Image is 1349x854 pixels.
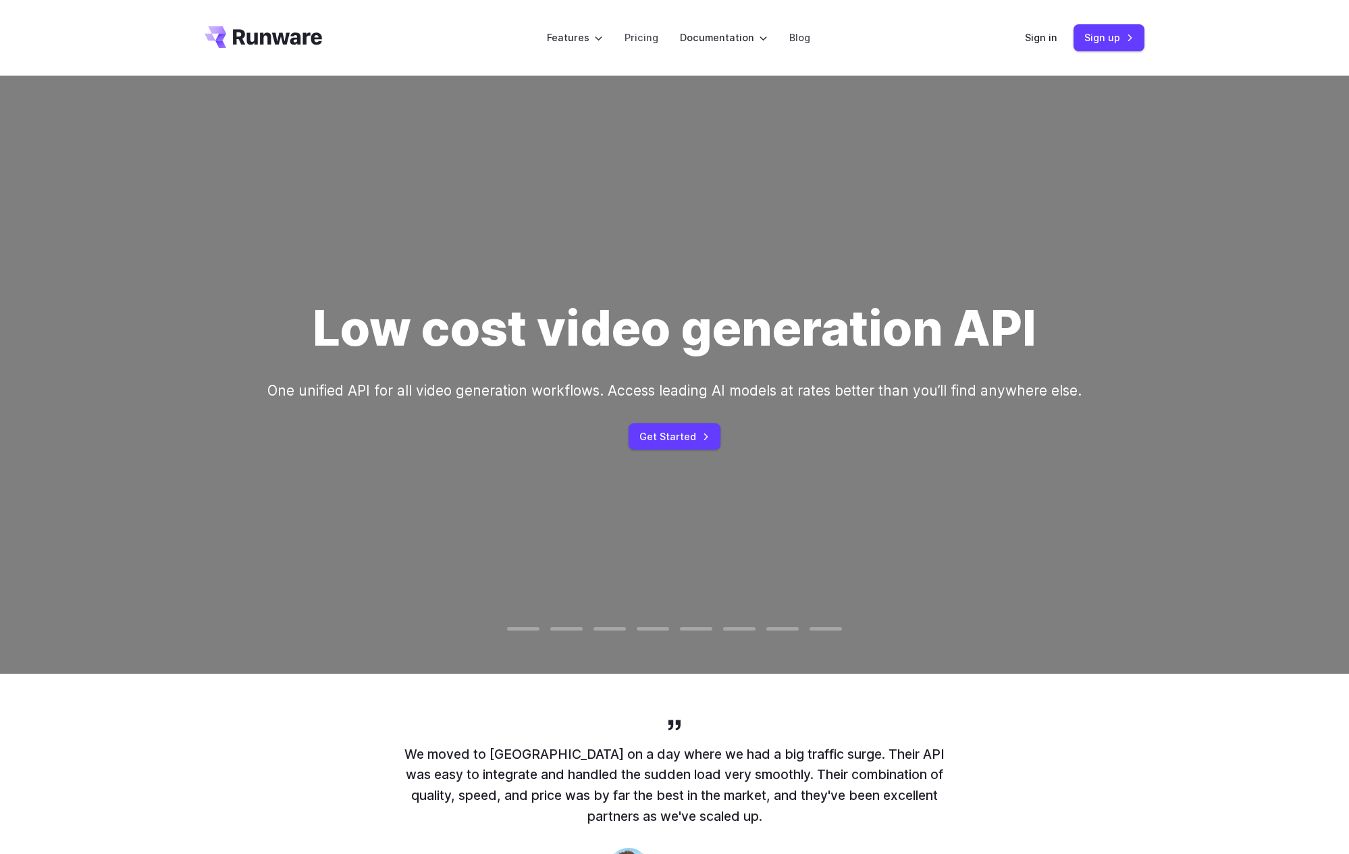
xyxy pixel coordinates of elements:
[205,26,322,48] a: Go to /
[629,423,720,450] a: Get Started
[1025,30,1057,45] a: Sign in
[313,299,1036,357] h1: Low cost video generation API
[680,30,768,45] label: Documentation
[404,744,945,827] p: We moved to [GEOGRAPHIC_DATA] on a day where we had a big traffic surge. Their API was easy to in...
[1074,24,1144,51] a: Sign up
[625,30,658,45] a: Pricing
[267,379,1082,402] p: One unified API for all video generation workflows. Access leading AI models at rates better than...
[547,30,603,45] label: Features
[789,30,810,45] a: Blog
